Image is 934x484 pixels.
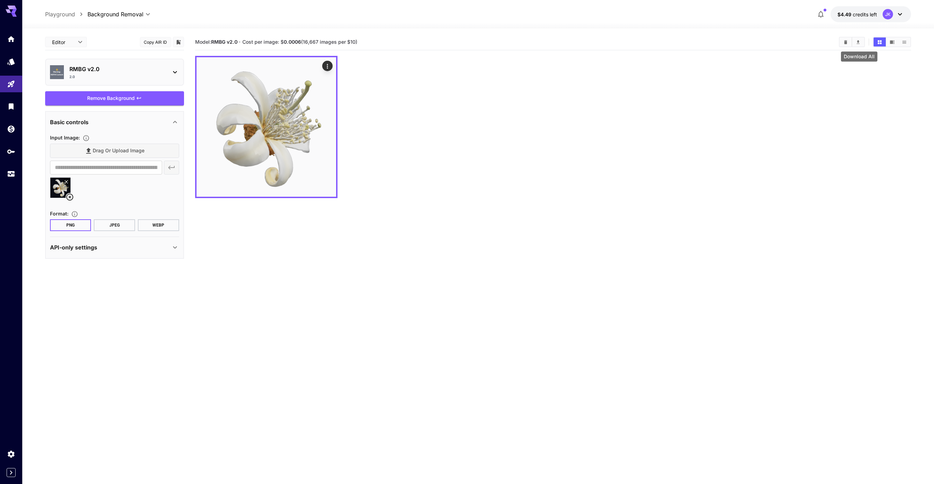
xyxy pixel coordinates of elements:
[898,37,910,46] button: Show images in list view
[50,118,89,126] p: Basic controls
[50,239,179,256] div: API-only settings
[7,147,15,156] div: API Keys
[873,37,911,47] div: Show images in grid viewShow images in video viewShow images in list view
[50,135,80,141] span: Input Image :
[211,39,237,45] b: RMBG v2.0
[886,37,898,46] button: Show images in video view
[831,6,911,22] button: $4.49309JK
[56,68,58,71] span: ⚠️
[68,211,81,218] button: Choose the file format for the output image.
[138,219,179,231] button: WEBP
[94,219,135,231] button: JPEG
[837,11,877,18] div: $4.49309
[53,71,61,74] span: Warning:
[45,10,87,18] nav: breadcrumb
[51,74,63,76] span: NSFW Content
[242,39,357,45] span: Cost per image: $ (16,667 images per $10)
[839,37,865,47] div: Clear ImagesDownload All
[7,170,15,178] div: Usage
[50,243,97,252] p: API-only settings
[45,10,75,18] a: Playground
[50,211,68,216] span: Format :
[7,450,15,458] div: Settings
[87,94,135,103] span: Remove Background
[322,61,333,71] div: Actions
[52,39,74,46] span: Editor
[195,39,237,45] span: Model:
[50,114,179,130] div: Basic controls
[69,74,75,79] p: 2.0
[175,38,182,46] button: Add to library
[87,10,143,18] span: Background Removal
[840,37,852,46] button: Clear Images
[837,11,853,17] span: $4.49
[140,37,171,47] button: Copy AIR ID
[197,57,336,197] img: Af38ooYLMjKTAAAAAElFTkSuQmCC
[284,39,301,45] b: 0.0006
[80,135,92,142] button: Specifies the input image to be processed.
[69,65,165,73] p: RMBG v2.0
[853,11,877,17] span: credits left
[7,80,15,88] div: Playground
[50,62,179,82] div: ⚠️Warning:NSFW ContentRMBG v2.02.0
[874,37,886,46] button: Show images in grid view
[841,51,877,61] div: Download All
[7,468,16,477] button: Expand sidebar
[50,219,91,231] button: PNG
[239,38,241,46] p: ·
[45,91,184,105] button: Remove Background
[7,35,15,43] div: Home
[7,102,15,111] div: Library
[852,37,864,46] button: Download All
[883,9,893,19] div: JK
[7,125,15,133] div: Wallet
[7,57,15,66] div: Models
